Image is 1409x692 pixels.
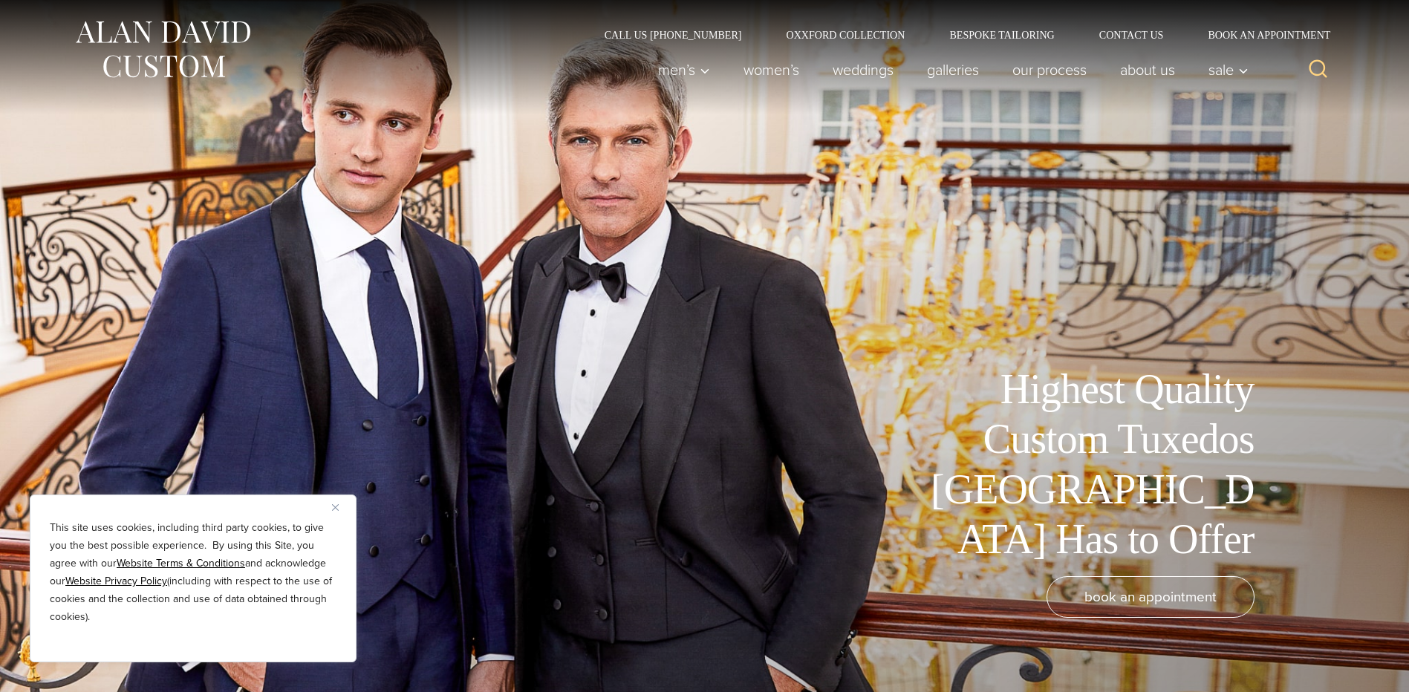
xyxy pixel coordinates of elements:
p: This site uses cookies, including third party cookies, to give you the best possible experience. ... [50,519,336,626]
a: weddings [816,55,910,85]
a: Women’s [726,55,816,85]
span: Men’s [658,62,710,77]
button: Close [332,498,350,516]
a: Call Us [PHONE_NUMBER] [582,30,764,40]
h1: Highest Quality Custom Tuxedos [GEOGRAPHIC_DATA] Has to Offer [920,365,1255,564]
a: book an appointment [1047,576,1255,618]
a: Website Privacy Policy [65,573,167,589]
a: Galleries [910,55,995,85]
nav: Primary Navigation [641,55,1256,85]
a: Our Process [995,55,1103,85]
span: Sale [1208,62,1249,77]
a: Bespoke Tailoring [927,30,1076,40]
img: Alan David Custom [74,16,252,82]
button: View Search Form [1301,52,1336,88]
a: Contact Us [1077,30,1186,40]
a: Oxxford Collection [764,30,927,40]
a: About Us [1103,55,1191,85]
a: Website Terms & Conditions [117,555,245,571]
nav: Secondary Navigation [582,30,1336,40]
a: Book an Appointment [1185,30,1335,40]
img: Close [332,504,339,511]
span: book an appointment [1084,586,1217,607]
